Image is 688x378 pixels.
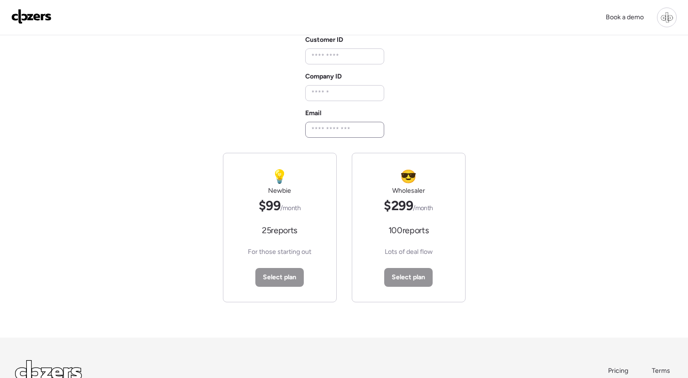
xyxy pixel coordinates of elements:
[305,36,343,44] label: Customer ID
[262,225,297,236] span: 25 reports
[392,186,425,196] h2: Wholesaler
[268,186,291,196] h2: Newbie
[305,109,321,117] label: Email
[606,13,644,21] span: Book a demo
[271,168,287,184] span: 💡
[400,168,416,184] span: 😎
[608,366,629,376] a: Pricing
[413,204,433,212] span: /month
[388,225,428,236] span: 100 reports
[384,197,433,213] span: $299
[652,367,670,375] span: Terms
[305,72,342,80] label: Company ID
[392,273,425,282] span: Select plan
[385,247,433,257] span: Lots of deal flow
[280,204,301,212] span: /month
[608,367,628,375] span: Pricing
[248,247,311,257] span: For those starting out
[11,9,52,24] img: Logo
[259,197,301,213] span: $99
[652,366,673,376] a: Terms
[263,273,296,282] span: Select plan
